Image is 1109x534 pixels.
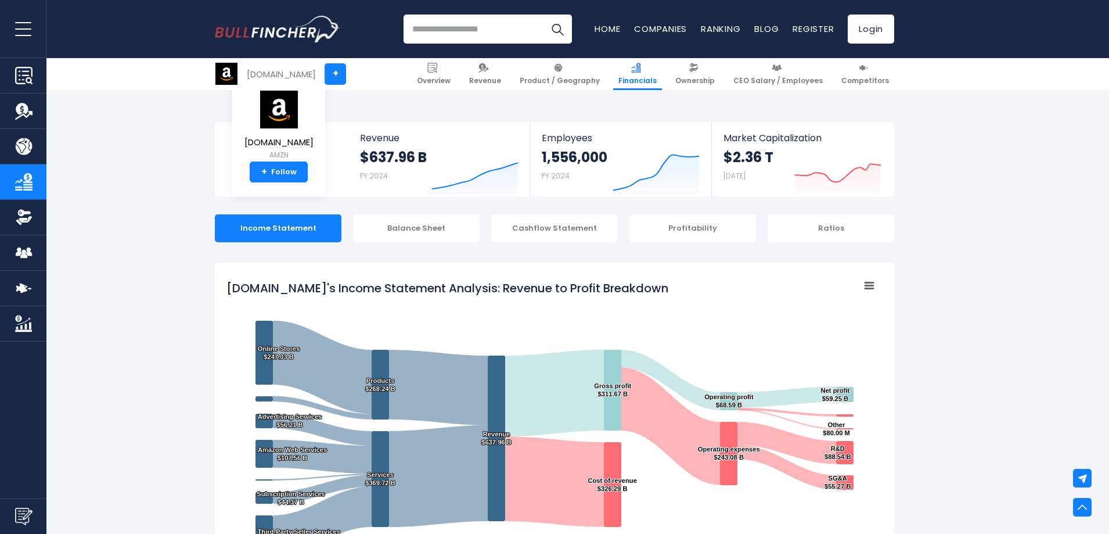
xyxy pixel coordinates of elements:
img: AMZN logo [215,63,237,85]
text: Advertising Services $56.21 B [258,413,322,428]
small: FY 2024 [360,171,388,181]
text: Gross profit $311.67 B [594,382,631,397]
a: [DOMAIN_NAME] AMZN [244,89,314,162]
div: Income Statement [215,214,341,242]
tspan: [DOMAIN_NAME]'s Income Statement Analysis: Revenue to Profit Breakdown [226,280,668,296]
span: Competitors [841,76,889,85]
a: Overview [412,58,456,90]
a: Financials [613,58,662,90]
a: + [325,63,346,85]
span: Ownership [675,76,715,85]
span: Product / Geography [520,76,600,85]
a: Home [595,23,620,35]
a: +Follow [250,162,308,182]
div: Ratios [768,214,894,242]
text: Subscription Services $44.37 B [257,490,325,506]
a: Go to homepage [215,16,340,42]
strong: + [261,167,267,177]
text: Other $80.00 M [823,421,850,436]
a: Product / Geography [514,58,605,90]
strong: 1,556,000 [542,148,607,166]
a: Revenue [464,58,506,90]
text: Products $268.24 B [365,377,395,392]
a: Ownership [670,58,720,90]
text: Net profit $59.25 B [821,387,850,402]
span: Overview [417,76,451,85]
a: Competitors [836,58,894,90]
button: Search [543,15,572,44]
a: Register [793,23,834,35]
text: Revenue $637.96 B [481,431,512,446]
span: Financials [618,76,657,85]
strong: $2.36 T [723,148,773,166]
span: CEO Salary / Employees [733,76,823,85]
a: Market Capitalization $2.36 T [DATE] [712,122,893,197]
small: [DATE] [723,171,746,181]
small: FY 2024 [542,171,570,181]
a: Companies [634,23,687,35]
span: Revenue [469,76,501,85]
small: AMZN [244,150,314,160]
span: Employees [542,132,699,144]
text: Cost of revenue $326.29 B [588,477,637,492]
img: Bullfincher logo [215,16,340,42]
text: Online Stores $247.03 B [258,345,300,360]
text: Operating profit $68.59 B [704,393,754,408]
text: Amazon Web Services $107.56 B [258,446,327,461]
span: [DOMAIN_NAME] [244,138,314,148]
text: Services $369.72 B [365,471,395,486]
a: Login [848,15,894,44]
div: Profitability [629,214,756,242]
strong: $637.96 B [360,148,427,166]
span: Market Capitalization [723,132,881,144]
a: Revenue $637.96 B FY 2024 [348,122,530,197]
a: Ranking [701,23,740,35]
text: SG&A $55.27 B [824,475,851,490]
text: Operating expenses $243.08 B [698,446,760,461]
a: CEO Salary / Employees [728,58,828,90]
a: Blog [754,23,779,35]
div: [DOMAIN_NAME] [247,67,316,81]
img: AMZN logo [258,90,299,129]
div: Cashflow Statement [491,214,618,242]
img: Ownership [15,209,33,226]
a: Employees 1,556,000 FY 2024 [530,122,711,197]
text: R&D $88.54 B [824,445,851,460]
span: Revenue [360,132,519,144]
div: Balance Sheet [353,214,480,242]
